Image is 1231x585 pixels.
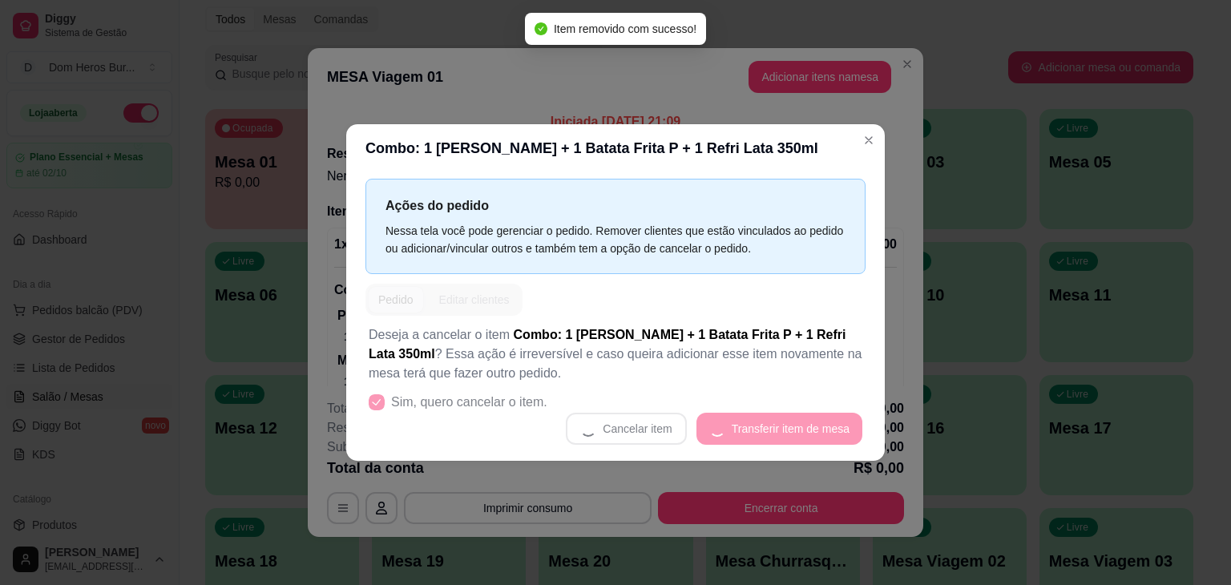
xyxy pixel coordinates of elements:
button: Close [856,127,882,153]
header: Combo: 1 [PERSON_NAME] + 1 Batata Frita P + 1 Refri Lata 350ml [346,124,885,172]
span: Combo: 1 [PERSON_NAME] + 1 Batata Frita P + 1 Refri Lata 350ml [369,328,846,361]
div: Nessa tela você pode gerenciar o pedido. Remover clientes que estão vinculados ao pedido ou adici... [385,222,846,257]
span: Item removido com sucesso! [554,22,696,35]
p: Ações do pedido [385,196,846,216]
span: check-circle [535,22,547,35]
p: Deseja a cancelar o item ? Essa ação é irreversível e caso queira adicionar esse item novamente n... [369,325,862,383]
